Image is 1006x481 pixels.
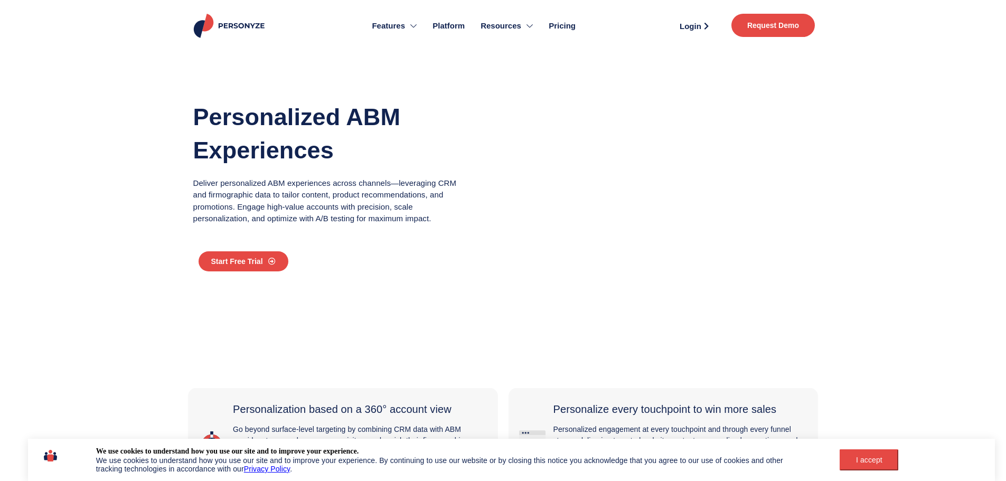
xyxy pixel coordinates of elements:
a: Features [364,5,425,46]
span: Start Free Trial [211,258,263,265]
img: Personyze logo [192,14,269,38]
p: Deliver personalized ABM experiences across channels—leveraging CRM and firmographic data to tail... [193,177,459,225]
a: Privacy Policy [244,465,290,473]
span: Personalize every touchpoint to win more sales [553,403,777,415]
img: icon [44,447,57,465]
span: Features [372,20,405,32]
a: Login [667,18,721,34]
span: Resources [481,20,521,32]
span: Personalization based on a 360° account view [233,403,452,415]
span: Request Demo [747,22,799,29]
p: Personalized engagement at every touchpoint and through every funnel stage—delivering targeted we... [553,424,808,479]
a: Platform [425,5,473,46]
a: Pricing [541,5,584,46]
div: I accept [846,456,892,464]
a: Request Demo [731,14,815,37]
a: Start Free Trial [199,251,288,271]
span: Platform [433,20,465,32]
span: Login [680,22,701,30]
div: We use cookies to understand how you use our site and to improve your experience. By continuing t... [96,456,811,473]
a: Resources [473,5,541,46]
button: I accept [840,449,898,470]
div: We use cookies to understand how you use our site and to improve your experience. [96,447,359,456]
h1: Personalized ABM Experiences [193,100,467,167]
span: Pricing [549,20,576,32]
